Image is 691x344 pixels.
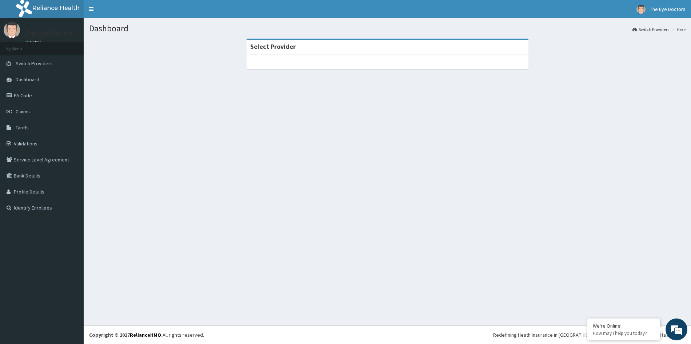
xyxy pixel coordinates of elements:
[593,330,655,336] p: How may I help you today?
[16,124,29,131] span: Tariffs
[632,26,669,32] a: Switch Providers
[493,331,686,339] div: Redefining Heath Insurance in [GEOGRAPHIC_DATA] using Telemedicine and Data Science!
[89,332,163,338] strong: Copyright © 2017 .
[89,24,686,33] h1: Dashboard
[25,40,43,45] a: Online
[650,6,686,12] span: The Eye Doctors
[25,30,72,36] p: The Eye Doctors
[593,322,655,329] div: We're Online!
[670,26,686,32] li: Here
[16,76,39,83] span: Dashboard
[4,22,20,38] img: User Image
[84,325,691,344] footer: All rights reserved.
[16,108,30,115] span: Claims
[636,5,646,14] img: User Image
[130,332,161,338] a: RelianceHMO
[250,42,296,51] strong: Select Provider
[16,60,53,67] span: Switch Providers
